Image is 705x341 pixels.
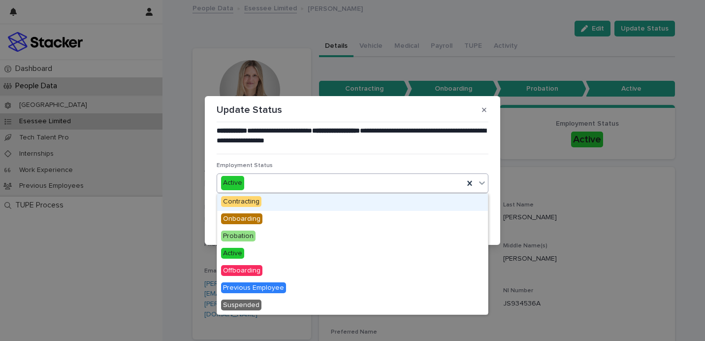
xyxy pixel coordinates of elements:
[221,282,286,293] span: Previous Employee
[221,248,244,259] span: Active
[217,194,488,211] div: Contracting
[217,163,273,169] span: Employment Status
[221,265,262,276] span: Offboarding
[217,297,488,314] div: Suspended
[217,280,488,297] div: Previous Employee
[217,228,488,245] div: Probation
[217,104,282,116] p: Update Status
[221,196,261,207] span: Contracting
[221,300,261,310] span: Suspended
[217,263,488,280] div: Offboarding
[217,211,488,228] div: Onboarding
[221,176,244,190] div: Active
[221,213,262,224] span: Onboarding
[221,231,256,241] span: Probation
[217,245,488,263] div: Active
